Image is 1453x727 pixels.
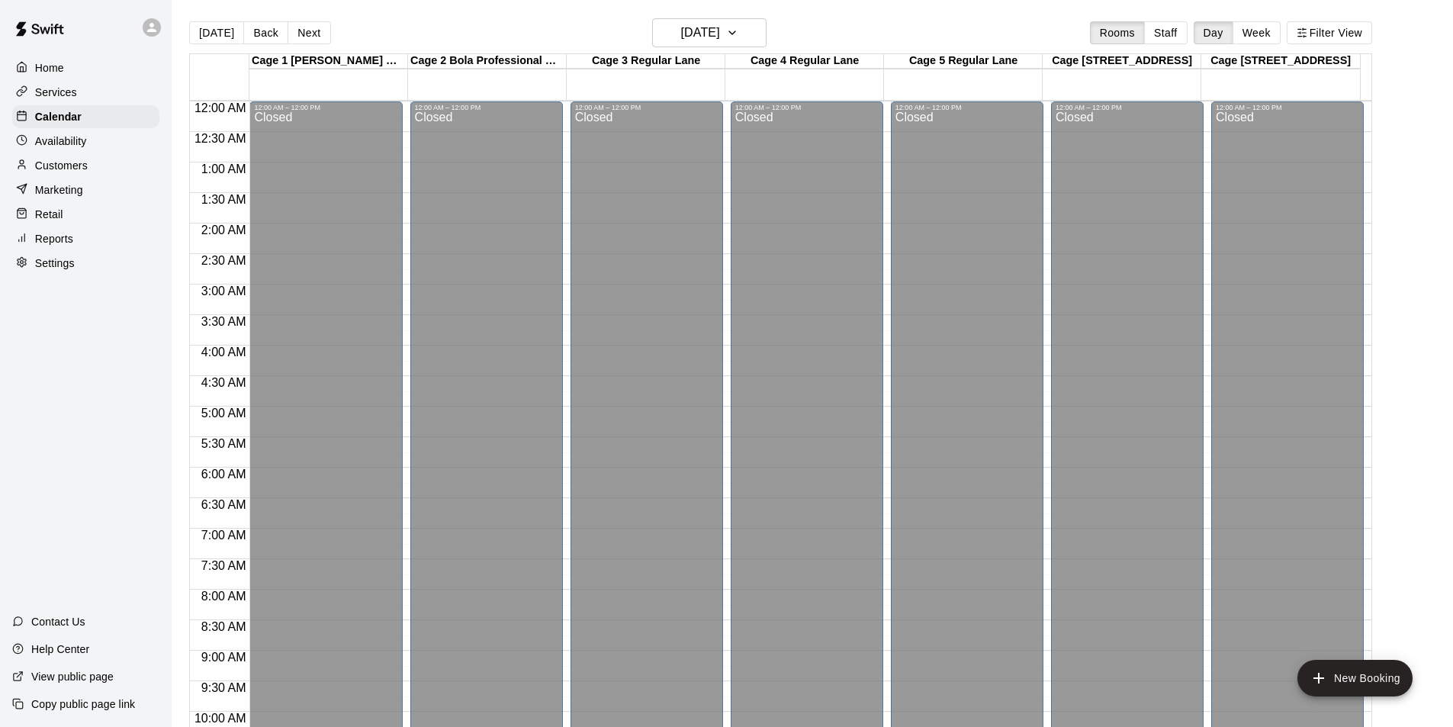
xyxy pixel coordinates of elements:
span: 7:00 AM [198,529,250,542]
p: View public page [31,669,114,684]
span: 9:30 AM [198,681,250,694]
div: 12:00 AM – 12:00 PM [895,104,1039,111]
p: Contact Us [31,614,85,629]
a: Services [12,81,159,104]
span: 9:00 AM [198,651,250,664]
button: Back [243,21,288,44]
span: 2:00 AM [198,224,250,236]
span: 4:30 AM [198,376,250,389]
span: 2:30 AM [198,254,250,267]
p: Services [35,85,77,100]
button: Staff [1144,21,1188,44]
div: Cage [STREET_ADDRESS] [1043,54,1201,69]
div: Cage 2 Bola Professional Machine [408,54,567,69]
button: Week [1233,21,1281,44]
span: 1:00 AM [198,162,250,175]
p: Help Center [31,642,89,657]
a: Availability [12,130,159,153]
a: Settings [12,252,159,275]
div: Cage [STREET_ADDRESS] [1201,54,1360,69]
span: 8:00 AM [198,590,250,603]
span: 5:30 AM [198,437,250,450]
button: [DATE] [652,18,767,47]
div: 12:00 AM – 12:00 PM [254,104,397,111]
p: Customers [35,158,88,173]
p: Availability [35,133,87,149]
div: 12:00 AM – 12:00 PM [1056,104,1199,111]
a: Customers [12,154,159,177]
p: Marketing [35,182,83,198]
span: 6:00 AM [198,468,250,481]
span: 12:30 AM [191,132,250,145]
span: 3:30 AM [198,315,250,328]
div: 12:00 AM – 12:00 PM [1216,104,1359,111]
button: add [1297,660,1413,696]
p: Copy public page link [31,696,135,712]
div: 12:00 AM – 12:00 PM [415,104,558,111]
button: Rooms [1090,21,1145,44]
a: Marketing [12,179,159,201]
span: 5:00 AM [198,407,250,420]
button: Filter View [1287,21,1372,44]
span: 7:30 AM [198,559,250,572]
span: 6:30 AM [198,498,250,511]
a: Home [12,56,159,79]
p: Home [35,60,64,76]
span: 1:30 AM [198,193,250,206]
h6: [DATE] [681,22,720,43]
a: Retail [12,203,159,226]
span: 10:00 AM [191,712,250,725]
div: Cage 3 Regular Lane [567,54,725,69]
div: Cage 5 Regular Lane [884,54,1043,69]
p: Reports [35,231,73,246]
span: 12:00 AM [191,101,250,114]
span: 3:00 AM [198,285,250,298]
div: 12:00 AM – 12:00 PM [735,104,879,111]
span: 8:30 AM [198,620,250,633]
p: Calendar [35,109,82,124]
button: [DATE] [189,21,244,44]
p: Settings [35,256,75,271]
div: Cage 1 [PERSON_NAME] Machine [249,54,408,69]
p: Retail [35,207,63,222]
button: Next [288,21,330,44]
button: Day [1194,21,1233,44]
span: 4:00 AM [198,346,250,359]
a: Calendar [12,105,159,128]
a: Reports [12,227,159,250]
div: Cage 4 Regular Lane [725,54,884,69]
div: 12:00 AM – 12:00 PM [575,104,718,111]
